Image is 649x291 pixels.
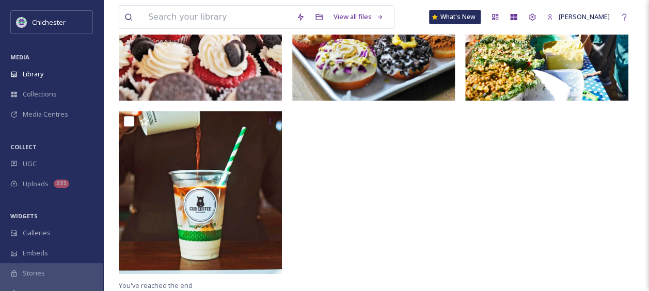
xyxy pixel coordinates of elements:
span: You've reached the end [119,281,193,290]
span: COLLECT [10,143,37,151]
span: UGC [23,159,37,169]
span: Collections [23,89,57,99]
img: Logo_of_Chichester_District_Council.png [17,17,27,27]
span: Chichester [32,18,66,27]
a: View all files [328,7,389,27]
span: Uploads [23,179,49,189]
a: [PERSON_NAME] [542,7,615,27]
span: WIDGETS [10,212,38,220]
span: Media Centres [23,109,68,119]
input: Search your library [143,6,291,28]
span: Library [23,69,43,79]
span: Stories [23,268,45,278]
span: Galleries [23,228,51,238]
a: What's New [429,10,481,24]
span: MEDIA [10,53,29,61]
span: [PERSON_NAME] [559,12,610,21]
span: Embeds [23,248,48,258]
img: Cub coffee 3.png [119,111,282,274]
div: 231 [54,180,69,188]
